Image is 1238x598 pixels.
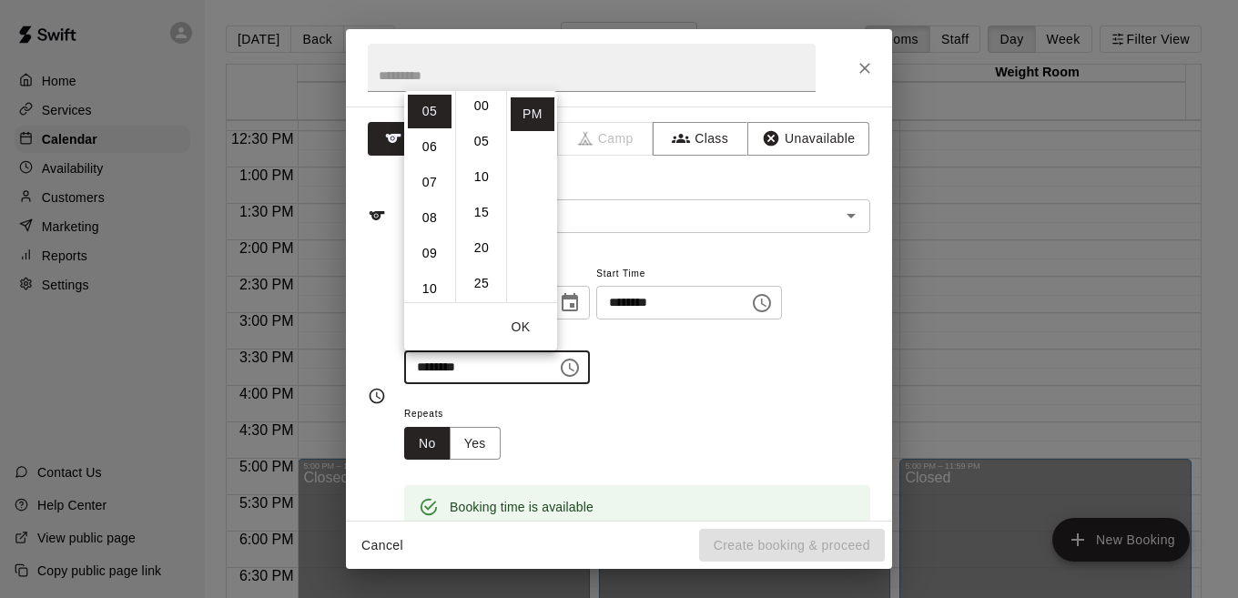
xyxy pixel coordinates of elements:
[596,262,782,287] span: Start Time
[404,427,451,461] button: No
[460,125,503,158] li: 5 minutes
[408,237,452,270] li: 9 hours
[848,52,881,85] button: Close
[408,272,452,306] li: 10 hours
[552,350,588,386] button: Choose time, selected time is 5:30 PM
[353,529,411,563] button: Cancel
[450,427,501,461] button: Yes
[460,196,503,229] li: 15 minutes
[653,122,748,156] button: Class
[408,95,452,128] li: 5 hours
[408,130,452,164] li: 6 hours
[460,160,503,194] li: 10 minutes
[404,402,515,427] span: Repeats
[511,97,554,131] li: PM
[450,491,594,523] div: Booking time is available
[408,166,452,199] li: 7 hours
[460,267,503,300] li: 25 minutes
[506,91,557,302] ul: Select meridiem
[744,285,780,321] button: Choose time, selected time is 3:00 PM
[838,203,864,228] button: Open
[368,207,386,225] svg: Service
[552,285,588,321] button: Choose date, selected date is Aug 17, 2025
[460,89,503,123] li: 0 minutes
[408,201,452,235] li: 8 hours
[558,122,654,156] span: Camps can only be created in the Services page
[404,91,455,302] ul: Select hours
[460,231,503,265] li: 20 minutes
[455,91,506,302] ul: Select minutes
[492,310,550,344] button: OK
[368,122,463,156] button: Rental
[368,387,386,405] svg: Timing
[404,427,501,461] div: outlined button group
[747,122,869,156] button: Unavailable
